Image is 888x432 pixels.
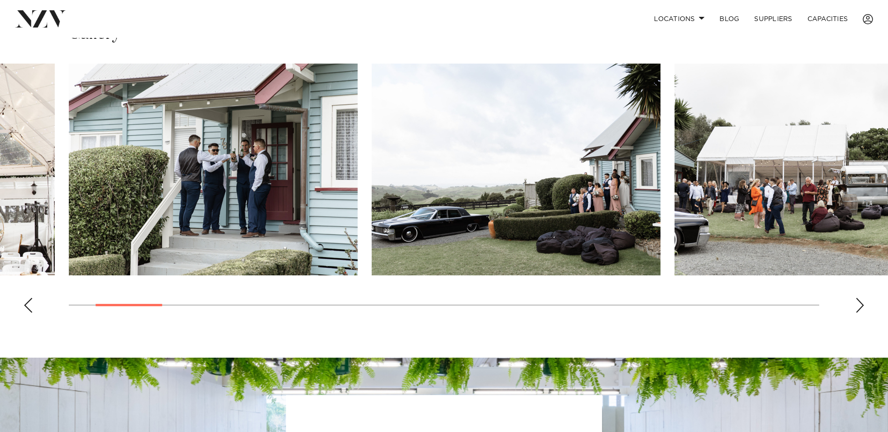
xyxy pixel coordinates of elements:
swiper-slide: 3 / 28 [372,64,660,275]
a: Locations [646,9,712,29]
swiper-slide: 2 / 28 [69,64,358,275]
a: Capacities [800,9,856,29]
a: BLOG [712,9,747,29]
a: SUPPLIERS [747,9,800,29]
img: nzv-logo.png [15,10,66,27]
